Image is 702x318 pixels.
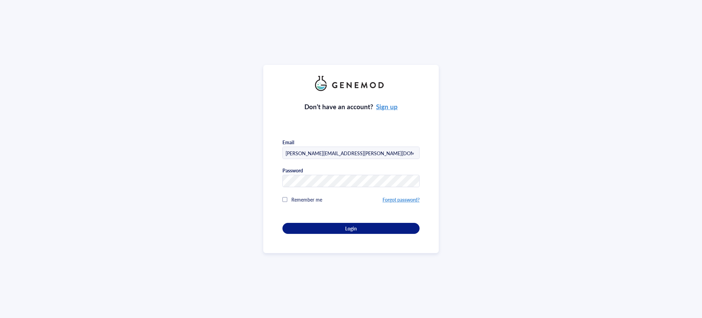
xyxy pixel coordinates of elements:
div: Email [282,139,294,145]
div: Don’t have an account? [304,102,398,112]
div: Password [282,167,303,173]
a: Sign up [376,102,398,111]
a: Forgot password? [383,196,420,203]
span: Login [345,225,357,231]
span: Remember me [291,196,322,203]
button: Login [282,223,420,234]
img: genemod_logo_light-BcqUzbGq.png [315,76,387,91]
